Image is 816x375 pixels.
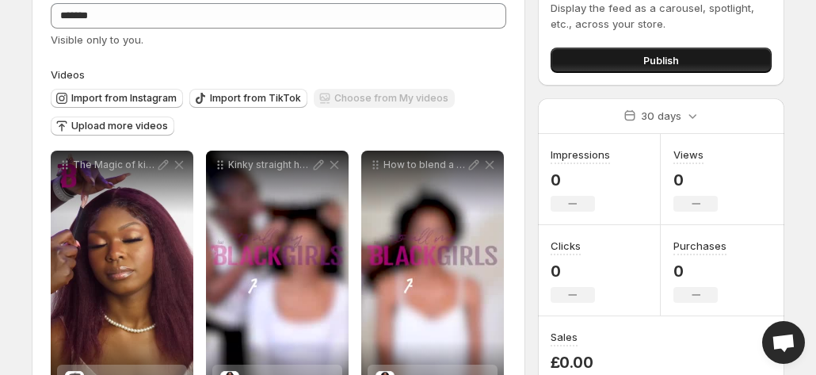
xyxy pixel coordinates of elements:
[51,68,85,81] span: Videos
[551,170,610,189] p: 0
[551,48,772,73] button: Publish
[551,238,581,254] h3: Clicks
[673,262,726,281] p: 0
[673,170,718,189] p: 0
[51,117,174,136] button: Upload more videos
[71,120,168,132] span: Upload more videos
[51,33,143,46] span: Visible only to you.
[673,238,726,254] h3: Purchases
[228,159,311,171] p: Kinky straight hair in less than a minute Yes please Doesnt our model look gorgeous in our Kinky ...
[762,321,805,364] a: Open chat
[189,89,307,108] button: Import from TikTok
[71,92,177,105] span: Import from Instagram
[551,262,595,281] p: 0
[73,159,155,171] p: The Magic of kinky straight toallmyblackgirls Discover more at toallmyblackgirls
[643,52,679,68] span: Publish
[383,159,466,171] p: How to blend a u-part wig in under a minute These wigs are beginner friendly Discover more at TOA...
[641,108,681,124] p: 30 days
[551,329,578,345] h3: Sales
[51,89,183,108] button: Import from Instagram
[551,353,595,372] p: £0.00
[210,92,301,105] span: Import from TikTok
[551,147,610,163] h3: Impressions
[673,147,704,163] h3: Views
